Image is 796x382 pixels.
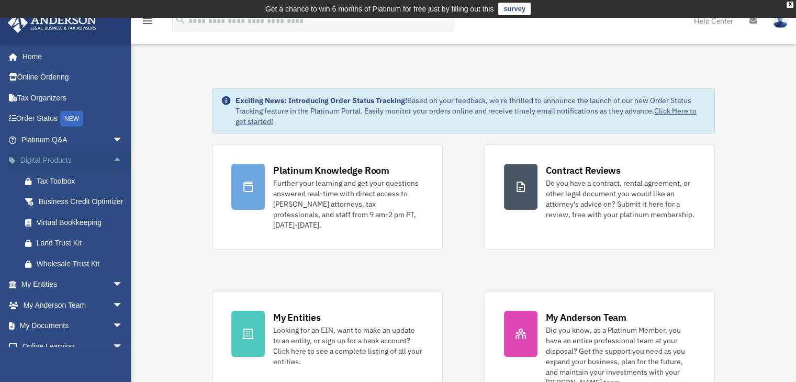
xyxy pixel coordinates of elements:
a: Home [7,46,133,67]
div: Looking for an EIN, want to make an update to an entity, or sign up for a bank account? Click her... [273,325,423,367]
div: Do you have a contract, rental agreement, or other legal document you would like an attorney's ad... [546,178,696,220]
a: Platinum Q&Aarrow_drop_down [7,129,139,150]
a: My Anderson Teamarrow_drop_down [7,295,139,316]
a: Business Credit Optimizer [15,192,139,212]
a: My Entitiesarrow_drop_down [7,274,139,295]
a: Click Here to get started! [236,106,697,126]
strong: Exciting News: Introducing Order Status Tracking! [236,96,407,105]
a: Wholesale Trust Kit [15,253,139,274]
a: Order StatusNEW [7,108,139,130]
a: My Documentsarrow_drop_down [7,316,139,336]
span: arrow_drop_down [113,316,133,337]
div: Business Credit Optimizer [37,195,126,208]
a: Tax Organizers [7,87,139,108]
i: search [175,14,186,26]
div: Tax Toolbox [37,175,126,188]
a: Online Ordering [7,67,139,88]
div: Further your learning and get your questions answered real-time with direct access to [PERSON_NAM... [273,178,423,230]
div: Get a chance to win 6 months of Platinum for free just by filling out this [265,3,494,15]
div: Virtual Bookkeeping [37,216,126,229]
span: arrow_drop_down [113,295,133,316]
a: Land Trust Kit [15,233,139,254]
img: Anderson Advisors Platinum Portal [5,13,99,33]
a: Virtual Bookkeeping [15,212,139,233]
a: Digital Productsarrow_drop_up [7,150,139,171]
div: My Entities [273,311,320,324]
div: NEW [60,111,83,127]
div: My Anderson Team [546,311,626,324]
div: Platinum Knowledge Room [273,164,389,177]
a: menu [141,18,154,27]
div: close [787,2,793,8]
span: arrow_drop_down [113,129,133,151]
a: Tax Toolbox [15,171,139,192]
img: User Pic [772,13,788,28]
span: arrow_drop_up [113,150,133,172]
div: Land Trust Kit [37,237,126,250]
a: Online Learningarrow_drop_down [7,336,139,357]
span: arrow_drop_down [113,336,133,357]
div: Wholesale Trust Kit [37,257,126,271]
div: Contract Reviews [546,164,621,177]
a: Platinum Knowledge Room Further your learning and get your questions answered real-time with dire... [212,144,442,250]
i: menu [141,15,154,27]
div: Based on your feedback, we're thrilled to announce the launch of our new Order Status Tracking fe... [236,95,706,127]
a: survey [498,3,531,15]
span: arrow_drop_down [113,274,133,296]
a: Contract Reviews Do you have a contract, rental agreement, or other legal document you would like... [485,144,715,250]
